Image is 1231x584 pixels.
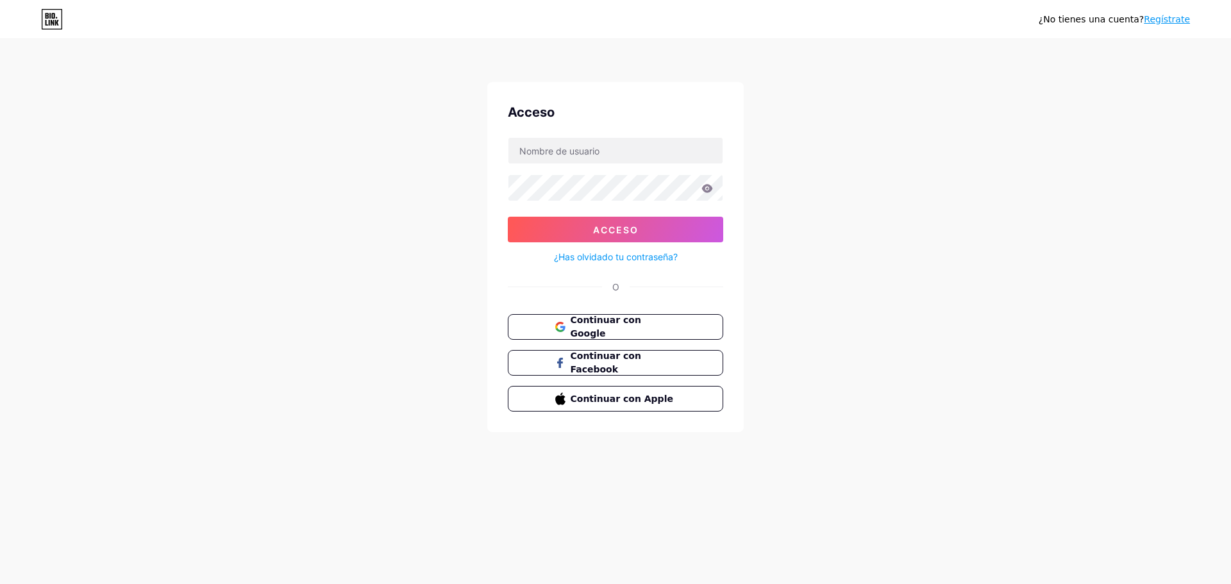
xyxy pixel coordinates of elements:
font: Continuar con Apple [571,394,673,404]
a: Regístrate [1144,14,1190,24]
button: Continuar con Google [508,314,723,340]
a: ¿Has olvidado tu contraseña? [554,250,678,263]
button: Continuar con Facebook [508,350,723,376]
button: Acceso [508,217,723,242]
font: Continuar con Google [571,315,641,338]
font: ¿Has olvidado tu contraseña? [554,251,678,262]
font: Acceso [508,104,555,120]
font: Continuar con Facebook [571,351,641,374]
font: O [612,281,619,292]
input: Nombre de usuario [508,138,723,163]
font: Acceso [593,224,639,235]
button: Continuar con Apple [508,386,723,412]
font: ¿No tienes una cuenta? [1039,14,1144,24]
